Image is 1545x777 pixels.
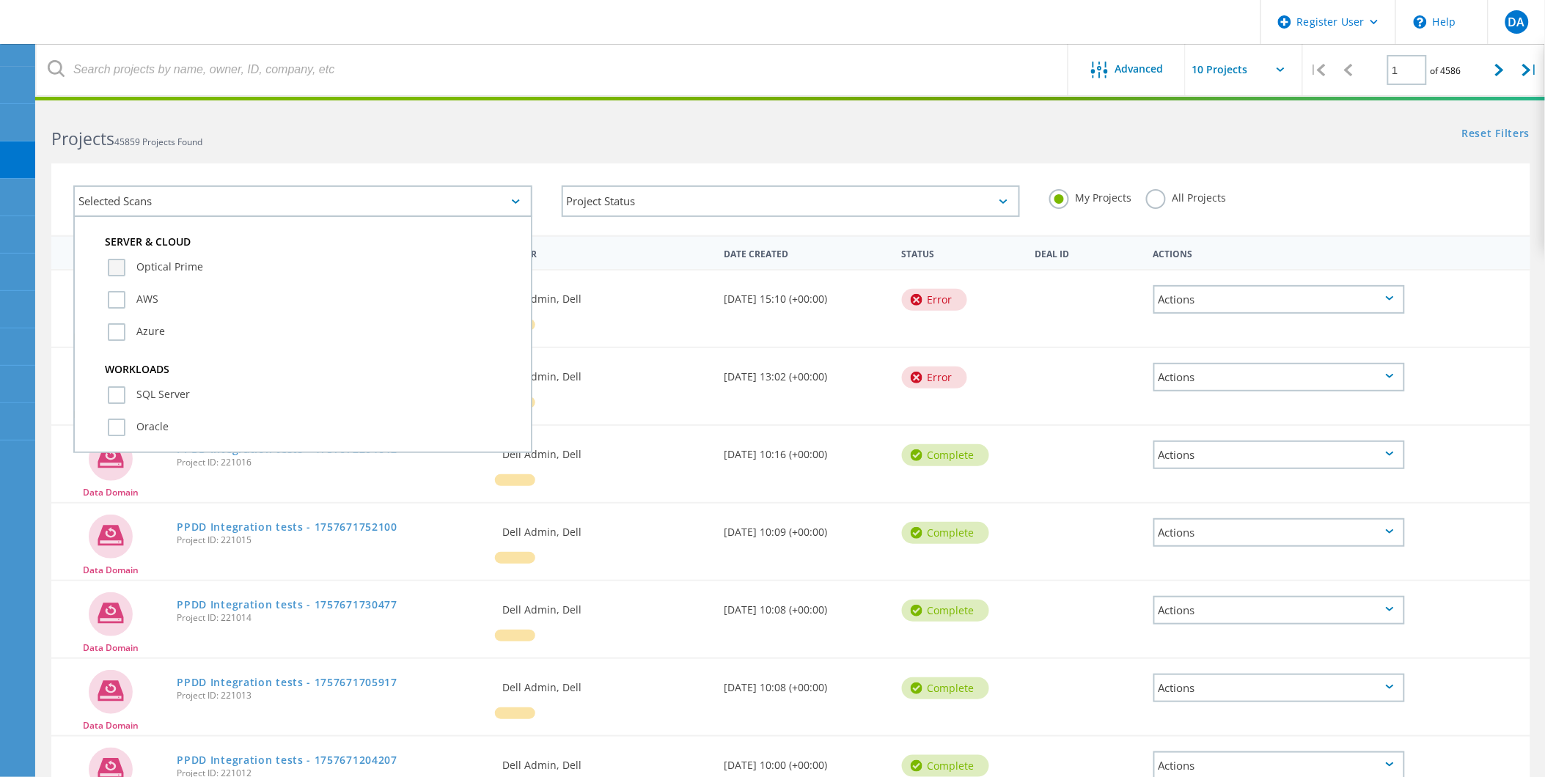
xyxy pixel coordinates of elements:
div: Dell Admin, Dell [495,348,717,397]
label: Azure [108,323,524,341]
a: PPDD Integration tests - 1757672204642 [177,444,397,454]
span: Project ID: 221013 [177,691,488,700]
div: [DATE] 10:08 (+00:00) [717,581,895,630]
span: Project ID: 221016 [177,458,488,467]
span: Data Domain [83,644,139,652]
div: [DATE] 13:02 (+00:00) [717,348,895,397]
div: [DATE] 15:10 (+00:00) [717,270,895,319]
label: My Projects [1049,189,1131,203]
div: [DATE] 10:08 (+00:00) [717,659,895,707]
label: Oracle [108,419,524,436]
div: Actions [1153,363,1405,391]
a: PPDD Integration tests - 1757671705917 [177,677,397,688]
label: Optical Prime [108,259,524,276]
div: Status [895,239,1028,266]
div: Error [902,367,967,388]
span: of 4586 [1431,65,1461,77]
a: Reset Filters [1462,128,1530,141]
a: PPDD Integration tests - 1757671730477 [177,600,397,610]
span: Advanced [1115,64,1164,74]
a: Live Optics Dashboard [15,31,172,41]
div: Dell Admin, Dell [495,504,717,552]
div: | [1515,44,1545,96]
div: Error [902,289,967,311]
div: Workloads [82,363,524,378]
label: All Projects [1146,189,1226,203]
div: Complete [902,444,989,466]
div: [DATE] 10:09 (+00:00) [717,504,895,552]
div: Actions [1153,285,1405,314]
div: [DATE] 10:16 (+00:00) [717,426,895,474]
div: Actions [1153,596,1405,625]
div: | [1303,44,1333,96]
div: Deal Id [1027,239,1145,266]
b: Projects [51,127,114,150]
span: Project ID: 221015 [177,536,488,545]
label: AWS [108,291,524,309]
div: Actions [1153,518,1405,547]
span: Data Domain [83,721,139,730]
svg: \n [1414,15,1427,29]
span: 45859 Projects Found [114,136,202,148]
a: PPDD Integration tests - 1757671204207 [177,755,397,765]
div: Actions [1146,239,1412,266]
span: Data Domain [83,566,139,575]
div: Dell Admin, Dell [495,426,717,474]
span: Project ID: 221014 [177,614,488,622]
a: PPDD Integration tests - 1757671752100 [177,522,397,532]
div: Complete [902,677,989,699]
div: Actions [1153,674,1405,702]
div: Dell Admin, Dell [495,581,717,630]
div: Actions [1153,441,1405,469]
input: Search projects by name, owner, ID, company, etc [37,44,1069,95]
div: Server & Cloud [82,235,524,250]
div: Complete [902,755,989,777]
div: Complete [902,522,989,544]
span: DA [1508,16,1525,28]
div: Owner [495,239,717,266]
div: Date Created [717,239,895,267]
div: Project Status [562,185,1021,217]
label: SQL Server [108,386,524,404]
div: Complete [902,600,989,622]
div: Selected Scans [73,185,532,217]
div: Dell Admin, Dell [495,659,717,707]
span: Data Domain [83,488,139,497]
div: Dell Admin, Dell [495,270,717,319]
